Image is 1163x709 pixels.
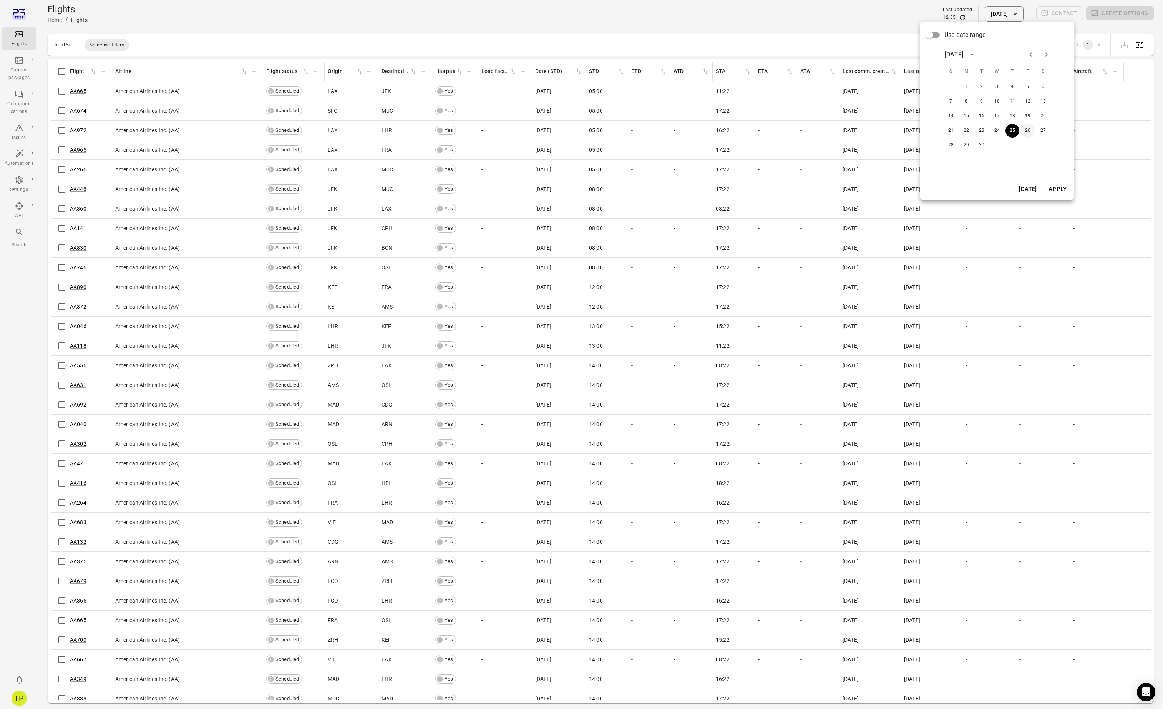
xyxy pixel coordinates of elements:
[1036,64,1050,79] span: Saturday
[975,64,989,79] span: Tuesday
[966,48,979,61] button: calendar view is open, switch to year view
[990,80,1004,94] button: 3
[1021,95,1035,108] button: 12
[975,109,989,123] button: 16
[1023,47,1039,62] button: Previous month
[945,50,963,59] div: [DATE]
[1044,181,1071,197] button: Apply
[975,138,989,152] button: 30
[975,124,989,138] button: 23
[1005,124,1019,138] button: 25
[959,109,973,123] button: 15
[944,64,958,79] span: Sunday
[1021,80,1035,94] button: 5
[1039,47,1054,62] button: Next month
[959,64,973,79] span: Monday
[990,109,1004,123] button: 17
[1021,109,1035,123] button: 19
[1036,95,1050,108] button: 13
[990,124,1004,138] button: 24
[1015,181,1041,197] button: [DATE]
[944,30,985,40] span: Use date range
[944,109,958,123] button: 14
[944,138,958,152] button: 28
[959,138,973,152] button: 29
[990,95,1004,108] button: 10
[959,80,973,94] button: 1
[975,80,989,94] button: 2
[959,95,973,108] button: 8
[1036,109,1050,123] button: 20
[1137,683,1155,701] div: Open Intercom Messenger
[944,124,958,138] button: 21
[1005,109,1019,123] button: 18
[1005,80,1019,94] button: 4
[1005,64,1019,79] span: Thursday
[1036,124,1050,138] button: 27
[944,95,958,108] button: 7
[1021,124,1035,138] button: 26
[959,124,973,138] button: 22
[1005,95,1019,108] button: 11
[1036,80,1050,94] button: 6
[1021,64,1035,79] span: Friday
[990,64,1004,79] span: Wednesday
[975,95,989,108] button: 9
